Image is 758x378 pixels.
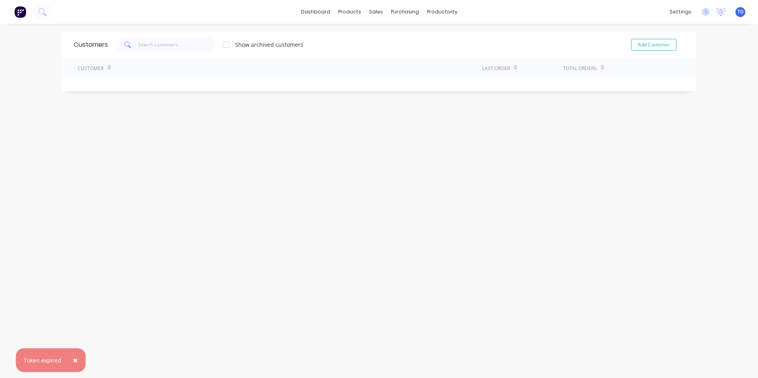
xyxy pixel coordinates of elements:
input: Search customers... [138,37,215,53]
div: Last Order [482,65,510,72]
div: products [334,6,365,18]
div: productivity [423,6,461,18]
div: Total Orders [563,65,597,72]
img: Factory [14,6,26,18]
button: Add Customer [631,39,676,51]
button: Close [65,351,86,370]
div: Customers [74,40,108,50]
span: TD [737,8,744,15]
div: purchasing [387,6,423,18]
div: Show archived customers [235,40,303,49]
a: dashboard [297,6,334,18]
div: Token expired [24,356,61,365]
div: settings [666,6,695,18]
div: Customer [78,65,103,72]
span: × [73,355,78,366]
div: sales [365,6,387,18]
